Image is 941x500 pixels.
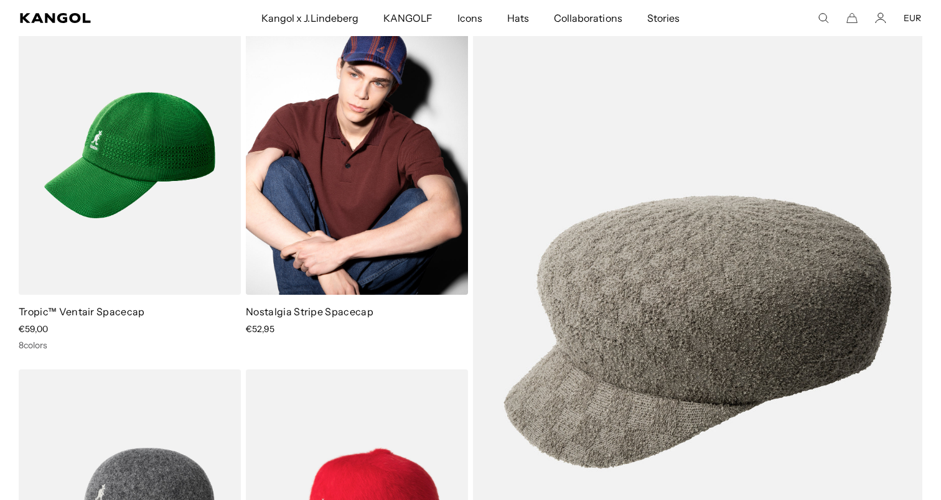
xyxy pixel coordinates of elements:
[20,13,172,23] a: Kangol
[19,305,145,318] a: Tropic™ Ventair Spacecap
[19,323,48,335] span: €59,00
[246,305,373,318] a: Nostalgia Stripe Spacecap
[904,12,921,24] button: EUR
[846,12,858,24] button: Cart
[19,340,241,351] div: 8 colors
[246,323,274,335] span: €52,95
[818,12,829,24] summary: Search here
[19,16,241,295] img: Tropic™ Ventair Spacecap
[875,12,886,24] a: Account
[246,16,468,295] img: Nostalgia Stripe Spacecap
